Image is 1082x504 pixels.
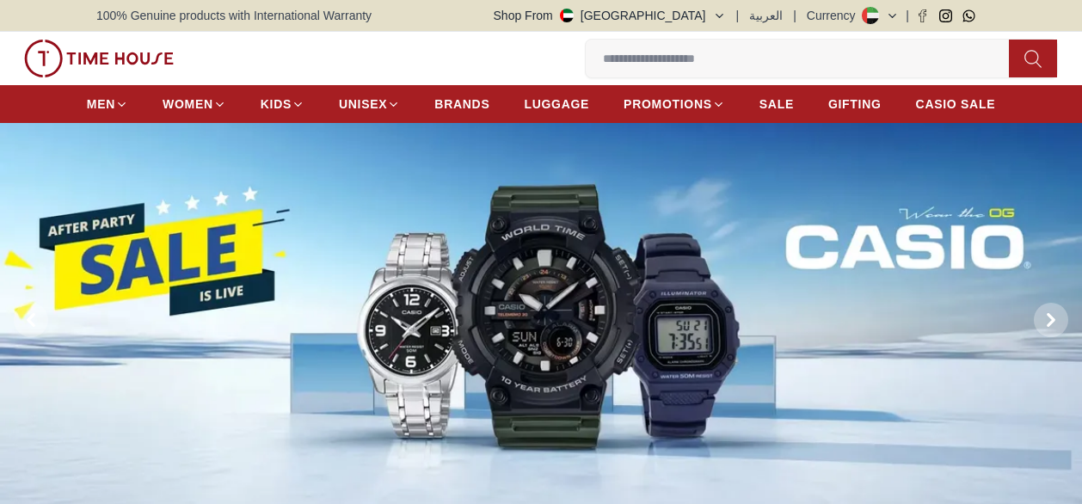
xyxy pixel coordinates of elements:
span: LUGGAGE [524,95,589,113]
img: United Arab Emirates [560,9,574,22]
a: KIDS [261,89,304,120]
span: UNISEX [339,95,387,113]
a: SALE [759,89,794,120]
a: Instagram [939,9,952,22]
span: CASIO SALE [916,95,996,113]
a: GIFTING [828,89,882,120]
img: ... [24,40,174,77]
a: Facebook [916,9,929,22]
a: Whatsapp [962,9,975,22]
a: CASIO SALE [916,89,996,120]
span: | [736,7,740,24]
button: العربية [749,7,783,24]
span: SALE [759,95,794,113]
a: UNISEX [339,89,400,120]
span: GIFTING [828,95,882,113]
a: WOMEN [163,89,226,120]
div: Currency [807,7,863,24]
span: MEN [87,95,115,113]
span: | [906,7,909,24]
span: KIDS [261,95,292,113]
a: BRANDS [434,89,489,120]
a: MEN [87,89,128,120]
button: Shop From[GEOGRAPHIC_DATA] [494,7,726,24]
span: | [793,7,796,24]
span: BRANDS [434,95,489,113]
span: 100% Genuine products with International Warranty [96,7,372,24]
a: LUGGAGE [524,89,589,120]
span: PROMOTIONS [624,95,712,113]
span: WOMEN [163,95,213,113]
a: PROMOTIONS [624,89,725,120]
